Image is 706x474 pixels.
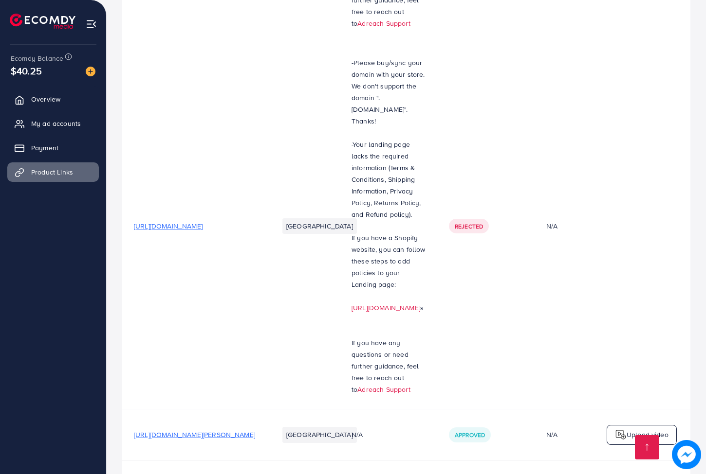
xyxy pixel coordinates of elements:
a: Adreach Support [357,385,410,394]
a: Payment [7,138,99,158]
span: Payment [31,143,58,153]
span: Product Links [31,167,73,177]
span: Rejected [455,222,483,230]
p: -Your landing page lacks the required information (Terms & Conditions, Shipping Information, Priv... [352,139,426,220]
p: If you have a Shopify website, you can follow these steps to add policies to your Landing page: [352,232,426,290]
li: [GEOGRAPHIC_DATA] [282,427,357,442]
span: Approved [455,431,485,439]
a: Product Links [7,162,99,182]
p: -Please buy/sync your domain with your store. We don't support the domain ".[DOMAIN_NAME]". Thanks! [352,57,426,127]
div: N/A [546,430,615,439]
li: [GEOGRAPHIC_DATA] [282,218,357,234]
span: N/A [352,430,363,439]
p: If you have any questions or need further guidance, feel free to reach out to [352,337,426,395]
a: Overview [7,89,99,109]
a: Adreach Support [357,18,410,28]
p: Upload video [627,429,669,440]
span: $40.25 [11,64,42,78]
img: image [86,67,95,76]
img: menu [86,18,97,30]
span: Ecomdy Balance [11,53,63,63]
a: [URL][DOMAIN_NAME] [352,303,420,313]
p: s [352,302,426,314]
span: [URL][DOMAIN_NAME][PERSON_NAME] [134,430,255,439]
a: My ad accounts [7,114,99,133]
span: [URL][DOMAIN_NAME] [134,221,203,231]
span: My ad accounts [31,119,81,128]
img: image [672,440,701,469]
span: Overview [31,94,60,104]
img: logo [10,14,75,29]
img: logo [615,429,627,440]
div: N/A [546,221,615,231]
